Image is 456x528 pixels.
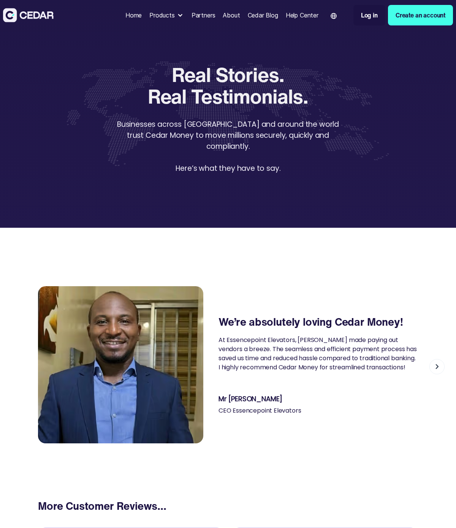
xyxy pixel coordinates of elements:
a: Log in [353,5,385,25]
div: Mr [PERSON_NAME] [218,395,418,403]
a: About [220,7,243,24]
div: Cedar Blog [248,11,278,20]
img: world icon [331,13,337,19]
div: Products [149,11,175,20]
div: CEO Essencepoint Elevators [218,407,418,414]
a: Create an account [388,5,453,25]
div: Home [125,11,142,20]
div: Log in [361,11,378,20]
div: More Customer Reviews... [38,500,418,512]
a: Partners [188,7,218,24]
div: Partners [192,11,215,20]
img: Agukwe Vitalis [38,286,203,443]
div: 1 of 3 [38,277,418,452]
div: About [223,11,240,20]
div: Help Center [286,11,318,20]
div: At Essencepoint Elevators, [PERSON_NAME] made paying out vendors a breeze. The seamless and effic... [218,336,418,372]
span: Real Stories. Real Testimonials. [114,64,342,107]
div: We’re absolutely loving Cedar Money! [218,315,418,328]
a: Help Center [283,7,321,24]
a: Cedar Blog [245,7,281,24]
div: carousel [38,277,418,452]
span: Businesses across [GEOGRAPHIC_DATA] and around the world trust Cedar Money to move millions secur... [117,119,339,173]
div: Products [146,8,187,23]
div: next slide [429,277,445,452]
a: Home [122,7,145,24]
